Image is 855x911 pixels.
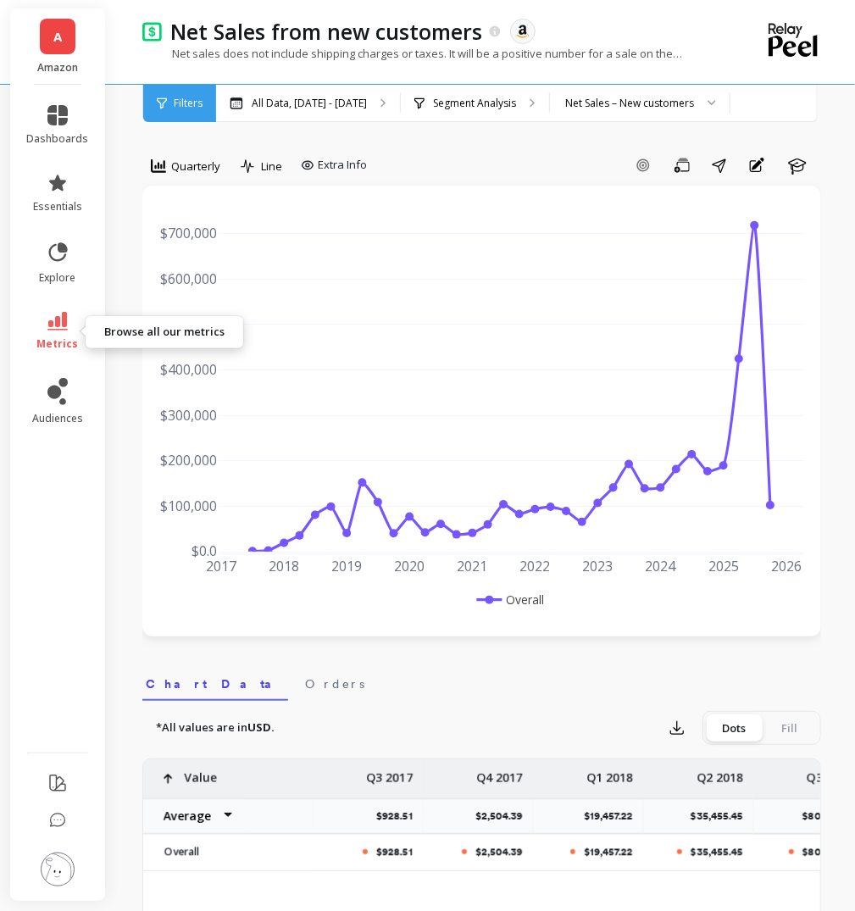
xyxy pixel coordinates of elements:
span: A [53,27,62,47]
p: Q3 2018 [807,759,853,786]
p: $928.51 [376,809,423,823]
nav: Tabs [142,662,821,701]
p: $19,457.22 [584,809,643,823]
strong: USD. [247,719,275,735]
p: $928.51 [376,845,413,858]
p: All Data, [DATE] - [DATE] [252,97,367,110]
div: Fill [762,714,818,742]
p: $2,504.39 [475,809,533,823]
p: $19,457.22 [584,845,633,858]
img: profile picture [41,853,75,886]
span: dashboards [27,132,89,146]
span: Line [261,158,282,175]
p: $80,780.12 [802,845,853,858]
p: $35,455.45 [691,809,753,823]
p: Q4 2017 [476,759,523,786]
p: Q3 2017 [366,759,413,786]
span: Chart Data [146,675,285,692]
p: Value [184,759,217,786]
p: $35,455.45 [691,845,743,858]
p: Q2 2018 [697,759,743,786]
p: Q1 2018 [586,759,633,786]
p: Net sales does not include shipping charges or taxes. It will be a positive number for a sale on ... [142,46,682,61]
span: Filters [174,97,203,110]
span: audiences [32,412,83,425]
span: explore [40,271,76,285]
div: Net Sales – New customers [565,95,694,111]
img: api.amazon.svg [515,24,530,39]
p: *All values are in [156,719,275,736]
div: Dots [706,714,762,742]
span: Extra Info [318,157,367,174]
p: Net Sales from new customers [170,17,482,46]
span: essentials [33,200,82,214]
p: Overall [154,845,303,858]
p: Amazon [27,61,89,75]
p: $2,504.39 [475,845,523,858]
span: Orders [305,675,364,692]
img: header icon [142,21,162,42]
span: metrics [37,337,79,351]
span: Quarterly [171,158,220,175]
p: Segment Analysis [433,97,516,110]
